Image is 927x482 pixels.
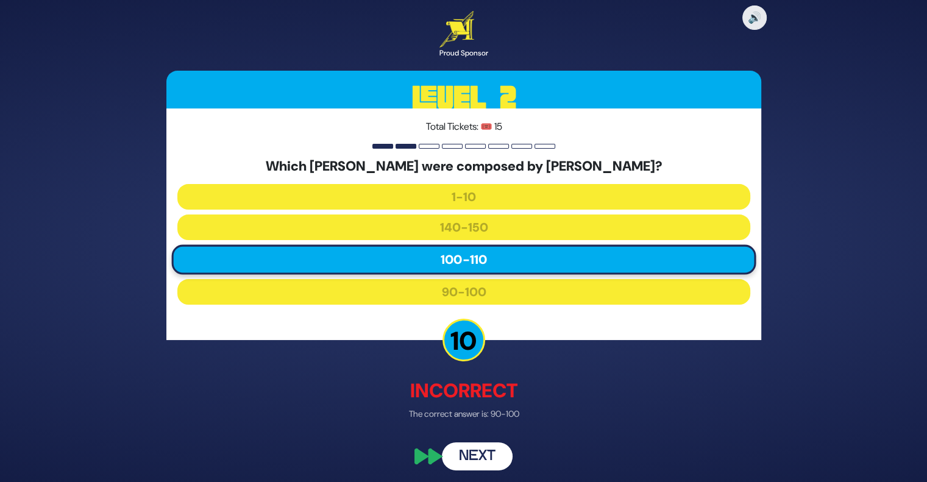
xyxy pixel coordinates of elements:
[171,245,756,275] button: 100-110
[742,5,767,30] button: 🔊
[177,215,750,241] button: 140-150
[442,319,485,362] p: 10
[439,11,474,48] img: Artscroll
[177,280,750,305] button: 90-100
[177,185,750,210] button: 1-10
[166,71,761,126] h3: Level 2
[166,377,761,406] p: Incorrect
[177,119,750,134] p: Total Tickets: 🎟️ 15
[439,48,488,58] div: Proud Sponsor
[177,158,750,174] h5: Which [PERSON_NAME] were composed by [PERSON_NAME]?
[166,408,761,421] p: The correct answer is: 90-100
[442,443,513,471] button: Next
